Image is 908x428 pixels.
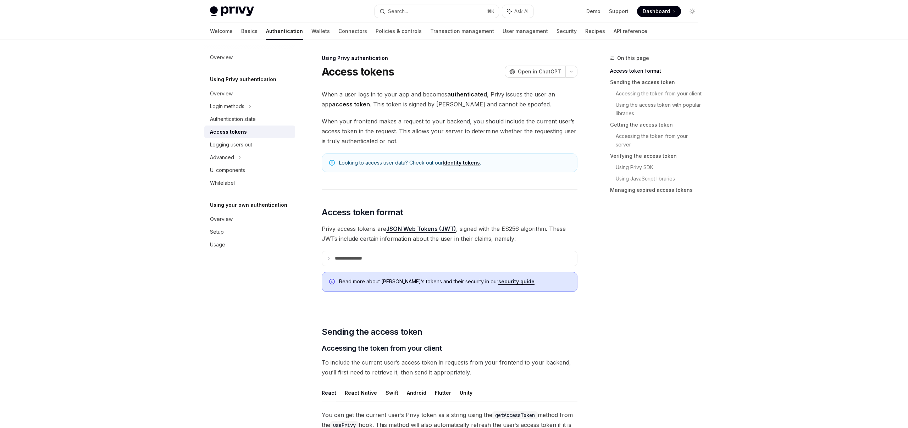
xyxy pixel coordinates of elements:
[322,224,577,244] span: Privy access tokens are , signed with the ES256 algorithm. These JWTs include certain information...
[637,6,681,17] a: Dashboard
[204,138,295,151] a: Logging users out
[492,411,538,419] code: getAccessToken
[210,179,235,187] div: Whitelabel
[311,23,330,40] a: Wallets
[430,23,494,40] a: Transaction management
[322,65,394,78] h1: Access tokens
[443,160,480,166] a: Identity tokens
[204,126,295,138] a: Access tokens
[557,23,577,40] a: Security
[617,54,649,62] span: On this page
[322,55,577,62] div: Using Privy authentication
[204,213,295,226] a: Overview
[204,51,295,64] a: Overview
[687,6,698,17] button: Toggle dark mode
[614,23,647,40] a: API reference
[322,207,403,218] span: Access token format
[386,225,456,233] a: JSON Web Tokens (JWT)
[518,68,561,75] span: Open in ChatGPT
[322,384,336,401] button: React
[616,162,704,173] a: Using Privy SDK
[210,23,233,40] a: Welcome
[610,184,704,196] a: Managing expired access tokens
[386,384,398,401] button: Swift
[332,101,370,108] strong: access token
[204,226,295,238] a: Setup
[339,159,570,166] span: Looking to access user data? Check out our .
[376,23,422,40] a: Policies & controls
[505,66,565,78] button: Open in ChatGPT
[210,201,287,209] h5: Using your own authentication
[610,119,704,130] a: Getting the access token
[585,23,605,40] a: Recipes
[210,215,233,223] div: Overview
[210,89,233,98] div: Overview
[616,173,704,184] a: Using JavaScript libraries
[610,77,704,88] a: Sending the access token
[204,113,295,126] a: Authentication state
[210,6,254,16] img: light logo
[322,326,422,338] span: Sending the access token
[322,89,577,109] span: When a user logs in to your app and becomes , Privy issues the user an app . This token is signed...
[339,278,570,285] span: Read more about [PERSON_NAME]’s tokens and their security in our .
[616,99,704,119] a: Using the access token with popular libraries
[322,343,442,353] span: Accessing the token from your client
[498,278,535,285] a: security guide
[210,228,224,236] div: Setup
[643,8,670,15] span: Dashboard
[329,279,336,286] svg: Info
[460,384,472,401] button: Unity
[388,7,408,16] div: Search...
[616,130,704,150] a: Accessing the token from your server
[586,8,600,15] a: Demo
[435,384,451,401] button: Flutter
[322,357,577,377] span: To include the current user’s access token in requests from your frontend to your backend, you’ll...
[338,23,367,40] a: Connectors
[210,53,233,62] div: Overview
[204,238,295,251] a: Usage
[407,384,426,401] button: Android
[210,115,256,123] div: Authentication state
[204,87,295,100] a: Overview
[210,75,276,84] h5: Using Privy authentication
[210,102,244,111] div: Login methods
[610,65,704,77] a: Access token format
[241,23,258,40] a: Basics
[210,140,252,149] div: Logging users out
[329,160,335,166] svg: Note
[210,153,234,162] div: Advanced
[345,384,377,401] button: React Native
[610,150,704,162] a: Verifying the access token
[503,23,548,40] a: User management
[322,116,577,146] span: When your frontend makes a request to your backend, you should include the current user’s access ...
[487,9,494,14] span: ⌘ K
[204,177,295,189] a: Whitelabel
[210,128,247,136] div: Access tokens
[375,5,499,18] button: Search...⌘K
[502,5,533,18] button: Ask AI
[266,23,303,40] a: Authentication
[447,91,487,98] strong: authenticated
[204,164,295,177] a: UI components
[210,240,225,249] div: Usage
[616,88,704,99] a: Accessing the token from your client
[609,8,629,15] a: Support
[514,8,528,15] span: Ask AI
[210,166,245,174] div: UI components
